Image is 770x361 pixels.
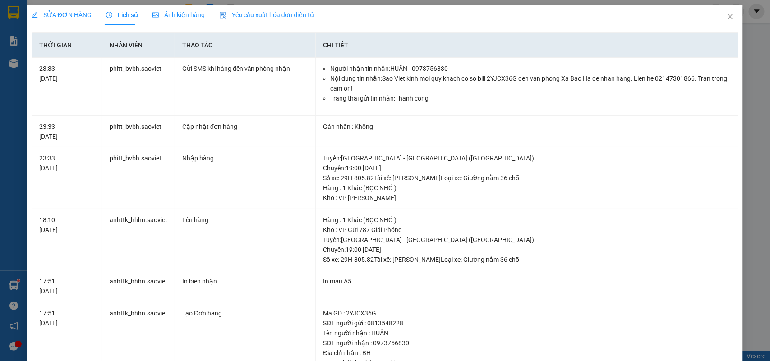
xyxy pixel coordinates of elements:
div: Mã GD : 2YJCX36G [323,308,731,318]
img: icon [219,12,226,19]
span: SỬA ĐƠN HÀNG [32,11,92,18]
span: picture [152,12,159,18]
th: Thời gian [32,33,102,58]
td: phitt_bvbh.saoviet [102,58,175,116]
span: edit [32,12,38,18]
div: Hàng : 1 Khác (BỌC NHỎ ) [323,215,731,225]
span: Ảnh kiện hàng [152,11,205,18]
li: Trạng thái gửi tin nhắn: Thành công [330,93,731,103]
td: anhttk_hhhn.saoviet [102,270,175,302]
div: Kho : VP Gửi 787 Giải Phóng [323,225,731,235]
div: 17:51 [DATE] [39,276,95,296]
div: SĐT người nhận : 0973756830 [323,338,731,348]
div: Tên người nhận : HUÂN [323,328,731,338]
th: Thao tác [175,33,316,58]
div: Gán nhãn : Không [323,122,731,132]
div: Cập nhật đơn hàng [182,122,308,132]
div: 23:33 [DATE] [39,64,95,83]
li: Người nhận tin nhắn: HUÂN - 0973756830 [330,64,731,73]
div: Hàng : 1 Khác (BỌC NHỎ ) [323,183,731,193]
span: Lịch sử [106,11,138,18]
td: anhttk_hhhn.saoviet [102,209,175,271]
div: SĐT người gửi : 0813548228 [323,318,731,328]
div: Tuyến : [GEOGRAPHIC_DATA] - [GEOGRAPHIC_DATA] ([GEOGRAPHIC_DATA]) Chuyến: 19:00 [DATE] Số xe: 29H... [323,235,731,265]
div: In mẫu A5 [323,276,731,286]
td: phitt_bvbh.saoviet [102,116,175,148]
span: close [727,13,734,20]
li: Nội dung tin nhắn: Sao Viet kinh moi quy khach co so bill 2YJCX36G den van phong Xa Bao Ha de nha... [330,73,731,93]
span: clock-circle [106,12,112,18]
div: Lên hàng [182,215,308,225]
span: Yêu cầu xuất hóa đơn điện tử [219,11,314,18]
div: Nhập hàng [182,153,308,163]
th: Nhân viên [102,33,175,58]
div: 23:33 [DATE] [39,153,95,173]
th: Chi tiết [316,33,738,58]
button: Close [718,5,743,30]
div: Tạo Đơn hàng [182,308,308,318]
div: Gửi SMS khi hàng đến văn phòng nhận [182,64,308,73]
div: 18:10 [DATE] [39,215,95,235]
div: Địa chỉ nhận : BH [323,348,731,358]
div: Tuyến : [GEOGRAPHIC_DATA] - [GEOGRAPHIC_DATA] ([GEOGRAPHIC_DATA]) Chuyến: 19:00 [DATE] Số xe: 29H... [323,153,731,183]
div: Kho : VP [PERSON_NAME] [323,193,731,203]
div: 23:33 [DATE] [39,122,95,142]
div: 17:51 [DATE] [39,308,95,328]
div: In biên nhận [182,276,308,286]
td: phitt_bvbh.saoviet [102,147,175,209]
